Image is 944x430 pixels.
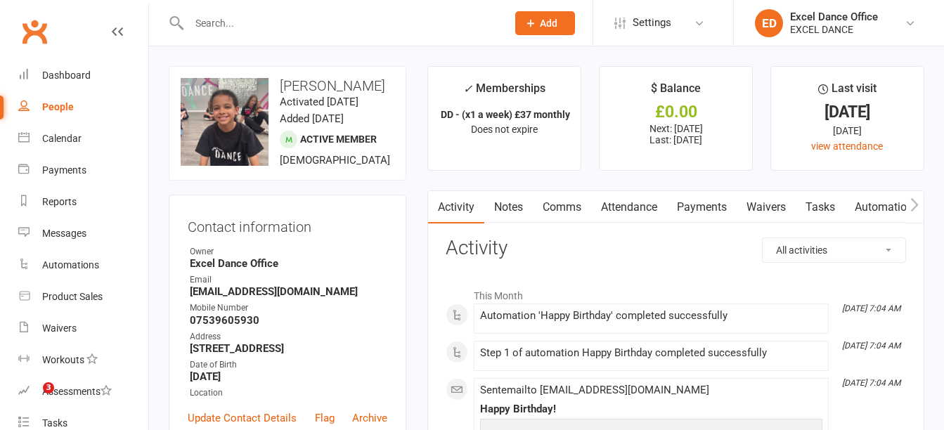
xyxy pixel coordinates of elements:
a: Payments [18,155,148,186]
a: Dashboard [18,60,148,91]
a: Assessments [18,376,148,408]
a: Waivers [737,191,796,223]
strong: [STREET_ADDRESS] [190,342,387,355]
div: Reports [42,196,77,207]
strong: 07539605930 [190,314,387,327]
time: Added [DATE] [280,112,344,125]
button: Add [515,11,575,35]
div: Product Sales [42,291,103,302]
div: Mobile Number [190,301,387,315]
span: Does not expire [471,124,538,135]
div: People [42,101,74,112]
a: Calendar [18,123,148,155]
div: ED [755,9,783,37]
span: [DEMOGRAPHIC_DATA] [280,154,390,167]
div: Automation 'Happy Birthday' completed successfully [480,310,822,322]
a: Notes [484,191,533,223]
span: Settings [633,7,671,39]
a: Product Sales [18,281,148,313]
div: Happy Birthday! [480,403,822,415]
strong: DD - (x1 a week) £37 monthly [441,109,570,120]
div: Address [190,330,387,344]
div: Date of Birth [190,358,387,372]
a: Automations [18,249,148,281]
span: Sent email to [EMAIL_ADDRESS][DOMAIN_NAME] [480,384,709,396]
a: Attendance [591,191,667,223]
span: Active member [300,133,377,145]
i: [DATE] 7:04 AM [842,378,900,388]
h3: Contact information [188,214,387,235]
div: Waivers [42,322,77,334]
div: Step 1 of automation Happy Birthday completed successfully [480,347,822,359]
div: [DATE] [784,105,911,119]
a: Update Contact Details [188,410,297,426]
div: Messages [42,228,86,239]
p: Next: [DATE] Last: [DATE] [612,123,739,145]
a: Flag [315,410,335,426]
div: £0.00 [612,105,739,119]
a: Waivers [18,313,148,344]
a: Activity [428,191,484,223]
a: Workouts [18,344,148,376]
div: [DATE] [784,123,911,138]
a: People [18,91,148,123]
iframe: Intercom live chat [14,382,48,416]
a: Payments [667,191,737,223]
span: 3 [43,382,54,393]
strong: [EMAIL_ADDRESS][DOMAIN_NAME] [190,285,387,298]
li: This Month [446,281,906,304]
h3: [PERSON_NAME] [181,78,394,93]
div: Tasks [42,417,67,429]
a: Comms [533,191,591,223]
div: Assessments [42,386,112,397]
time: Activated [DATE] [280,96,358,108]
a: Tasks [796,191,845,223]
div: Memberships [463,79,545,105]
div: Last visit [818,79,877,105]
img: image1751988024.png [181,78,269,166]
input: Search... [185,13,497,33]
strong: [DATE] [190,370,387,383]
div: Dashboard [42,70,91,81]
a: Automations [845,191,929,223]
a: Reports [18,186,148,218]
div: Excel Dance Office [790,11,878,23]
div: Email [190,273,387,287]
a: Messages [18,218,148,249]
div: Payments [42,164,86,176]
strong: Excel Dance Office [190,257,387,270]
div: Location [190,386,387,400]
div: Workouts [42,354,84,365]
i: ✓ [463,82,472,96]
h3: Activity [446,237,906,259]
div: Owner [190,245,387,259]
i: [DATE] 7:04 AM [842,341,900,351]
a: view attendance [811,141,883,152]
span: Add [540,18,557,29]
a: Archive [352,410,387,426]
i: [DATE] 7:04 AM [842,304,900,313]
div: $ Balance [651,79,701,105]
a: Clubworx [17,14,52,49]
div: Calendar [42,133,82,144]
div: EXCEL DANCE [790,23,878,36]
div: Automations [42,259,99,271]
